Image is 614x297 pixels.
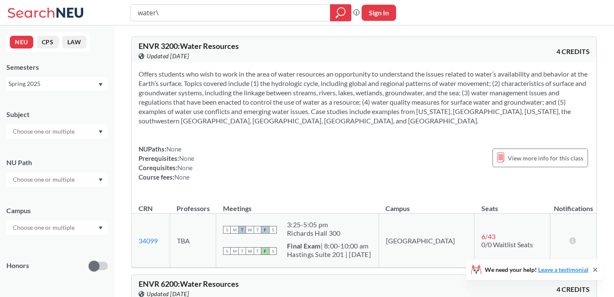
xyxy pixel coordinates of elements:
[98,83,103,86] svg: Dropdown arrow
[475,195,550,214] th: Seats
[538,266,588,273] a: Leave a testimonial
[139,69,590,126] section: Offers students who wish to work in the area of water resources an opportunity to understand the ...
[9,79,98,89] div: Spring 2025
[139,41,239,51] span: ENVR 3200 : Water Resources
[287,242,371,250] div: | 8:00-10:00 am
[170,195,216,214] th: Professors
[98,226,103,230] svg: Dropdown arrow
[137,6,324,20] input: Class, professor, course number, "phrase"
[6,63,108,72] div: Semesters
[330,4,351,21] div: magnifying glass
[179,154,194,162] span: None
[379,195,475,214] th: Campus
[170,214,216,268] td: TBA
[238,226,246,234] span: T
[37,36,59,49] button: CPS
[287,242,321,250] b: Final Exam
[166,145,182,153] span: None
[6,172,108,187] div: Dropdown arrow
[287,220,340,229] div: 3:25 - 5:05 pm
[481,232,495,240] span: 6 / 43
[216,195,379,214] th: Meetings
[246,247,254,255] span: W
[6,124,108,139] div: Dropdown arrow
[6,220,108,235] div: Dropdown arrow
[223,226,231,234] span: S
[10,36,33,49] button: NEU
[261,247,269,255] span: F
[556,47,590,56] span: 4 CREDITS
[231,226,238,234] span: M
[9,174,80,185] input: Choose one or multiple
[223,247,231,255] span: S
[379,214,475,268] td: [GEOGRAPHIC_DATA]
[269,247,277,255] span: S
[362,5,396,21] button: Sign In
[269,226,277,234] span: S
[254,247,261,255] span: T
[6,77,108,91] div: Spring 2025Dropdown arrow
[6,206,108,215] div: Campus
[9,126,80,137] input: Choose one or multiple
[485,267,588,273] span: We need your help!
[177,164,193,171] span: None
[238,247,246,255] span: T
[231,247,238,255] span: M
[254,226,261,234] span: T
[139,279,239,288] span: ENVR 6200 : Water Resources
[6,158,108,167] div: NU Path
[139,204,153,213] div: CRN
[508,153,583,163] span: View more info for this class
[287,229,340,237] div: Richards Hall 300
[287,250,371,259] div: Hastings Suite 201 | [DATE]
[6,110,108,119] div: Subject
[556,285,590,294] span: 4 CREDITS
[481,240,533,248] span: 0/0 Waitlist Seats
[9,223,80,233] input: Choose one or multiple
[246,226,254,234] span: W
[139,144,194,182] div: NUPaths: Prerequisites: Corequisites: Course fees:
[139,237,158,245] a: 34099
[98,178,103,182] svg: Dropdown arrow
[6,261,29,271] p: Honors
[147,51,189,61] span: Updated [DATE]
[174,173,190,181] span: None
[261,226,269,234] span: F
[550,195,597,214] th: Notifications
[336,7,346,19] svg: magnifying glass
[98,130,103,134] svg: Dropdown arrow
[62,36,87,49] button: LAW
